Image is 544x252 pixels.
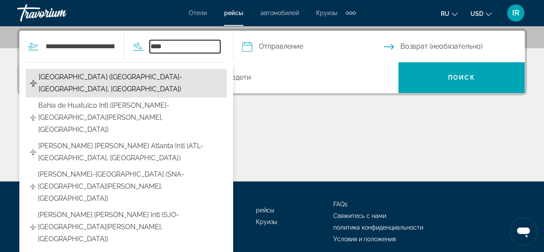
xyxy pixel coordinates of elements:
[256,218,277,225] a: Круизы
[398,62,525,93] button: Search
[261,9,299,16] a: автомобилей
[38,168,222,205] span: [PERSON_NAME]-[GEOGRAPHIC_DATA] (SNA-[GEOGRAPHIC_DATA][PERSON_NAME], [GEOGRAPHIC_DATA])
[38,100,223,136] span: Bahia de Huatulco Intl ([PERSON_NAME]-[GEOGRAPHIC_DATA][PERSON_NAME], [GEOGRAPHIC_DATA])
[224,9,243,16] a: рейсы
[189,9,207,16] a: Отели
[510,218,537,245] iframe: Кнопка запуска окна обмена сообщениями
[333,201,347,208] a: FAQs
[19,31,525,93] div: Search widget
[333,212,386,219] a: Свяжитесь с нами
[333,236,396,243] a: Условия и положения
[504,4,527,22] button: User Menu
[231,72,251,84] span: 0
[470,7,492,20] button: Change currency
[26,97,227,138] button: Bahia de Huatulco Intl ([PERSON_NAME]-[GEOGRAPHIC_DATA][PERSON_NAME], [GEOGRAPHIC_DATA])
[470,10,483,17] span: USD
[346,6,356,20] button: Extra navigation items
[26,138,227,166] button: [PERSON_NAME] [PERSON_NAME] Atlanta Intl (ATL-[GEOGRAPHIC_DATA], [GEOGRAPHIC_DATA])
[316,9,337,16] a: Круизы
[256,207,274,214] a: рейсы
[39,71,222,95] span: [GEOGRAPHIC_DATA] ([GEOGRAPHIC_DATA]-[GEOGRAPHIC_DATA], [GEOGRAPHIC_DATA])
[512,9,519,17] span: IR
[17,2,103,24] a: Travorium
[26,207,227,247] button: [PERSON_NAME] [PERSON_NAME] Intl (SJO-[GEOGRAPHIC_DATA][PERSON_NAME], [GEOGRAPHIC_DATA])
[38,140,222,164] span: [PERSON_NAME] [PERSON_NAME] Atlanta Intl (ATL-[GEOGRAPHIC_DATA], [GEOGRAPHIC_DATA])
[236,73,251,81] span: Дети
[448,74,475,81] span: Поиск
[384,31,525,62] button: Select return date
[242,31,384,62] button: Select depart date
[26,166,227,207] button: [PERSON_NAME]-[GEOGRAPHIC_DATA] (SNA-[GEOGRAPHIC_DATA][PERSON_NAME], [GEOGRAPHIC_DATA])
[441,7,458,20] button: Change language
[400,40,483,53] span: Возврат (необязательно)
[26,69,227,97] button: [GEOGRAPHIC_DATA] ([GEOGRAPHIC_DATA]-[GEOGRAPHIC_DATA], [GEOGRAPHIC_DATA])
[333,224,423,231] a: политика конфиденциальности
[38,209,222,245] span: [PERSON_NAME] [PERSON_NAME] Intl (SJO-[GEOGRAPHIC_DATA][PERSON_NAME], [GEOGRAPHIC_DATA])
[441,10,449,17] span: ru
